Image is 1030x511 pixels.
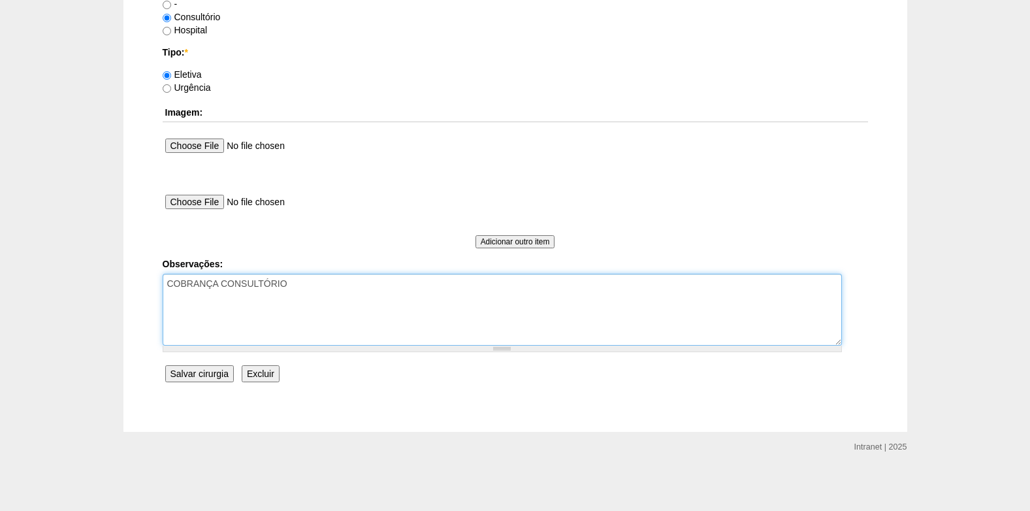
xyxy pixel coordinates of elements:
label: Urgência [163,82,211,93]
input: - [163,1,171,9]
input: Urgência [163,84,171,93]
input: Excluir [242,365,280,382]
div: Intranet | 2025 [854,440,907,453]
th: Imagem: [163,103,868,122]
label: Consultório [163,12,221,22]
input: Adicionar outro item [475,235,555,248]
textarea: COBRANÇA CONSULTÓRIO [163,274,842,346]
label: Eletiva [163,69,202,80]
span: Este campo é obrigatório. [184,47,187,58]
label: Tipo: [163,46,868,59]
label: Observações: [163,257,868,271]
label: Hospital [163,25,208,35]
input: Consultório [163,14,171,22]
input: Salvar cirurgia [165,365,234,382]
input: Eletiva [163,71,171,80]
input: Hospital [163,27,171,35]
